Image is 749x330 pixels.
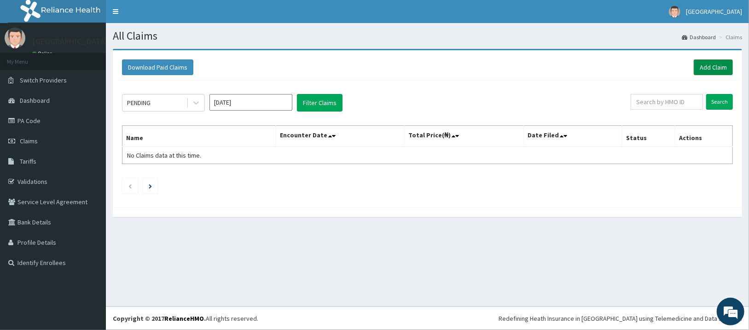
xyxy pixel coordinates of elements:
[523,126,622,147] th: Date Filed
[113,30,742,42] h1: All Claims
[149,182,152,190] a: Next page
[113,314,206,323] strong: Copyright © 2017 .
[622,126,675,147] th: Status
[32,50,54,57] a: Online
[669,6,680,18] img: User Image
[20,96,50,105] span: Dashboard
[405,126,524,147] th: Total Price(₦)
[694,59,733,75] a: Add Claim
[682,33,716,41] a: Dashboard
[106,306,749,330] footer: All rights reserved.
[706,94,733,110] input: Search
[128,182,132,190] a: Previous page
[499,314,742,323] div: Redefining Heath Insurance in [GEOGRAPHIC_DATA] using Telemedicine and Data Science!
[20,76,67,84] span: Switch Providers
[675,126,733,147] th: Actions
[127,151,201,159] span: No Claims data at this time.
[127,98,151,107] div: PENDING
[297,94,343,112] button: Filter Claims
[20,157,36,165] span: Tariffs
[276,126,405,147] th: Encounter Date
[686,7,742,16] span: [GEOGRAPHIC_DATA]
[209,94,292,111] input: Select Month and Year
[717,33,742,41] li: Claims
[5,28,25,48] img: User Image
[164,314,204,323] a: RelianceHMO
[631,94,703,110] input: Search by HMO ID
[20,137,38,145] span: Claims
[122,59,193,75] button: Download Paid Claims
[122,126,276,147] th: Name
[32,37,108,46] p: [GEOGRAPHIC_DATA]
